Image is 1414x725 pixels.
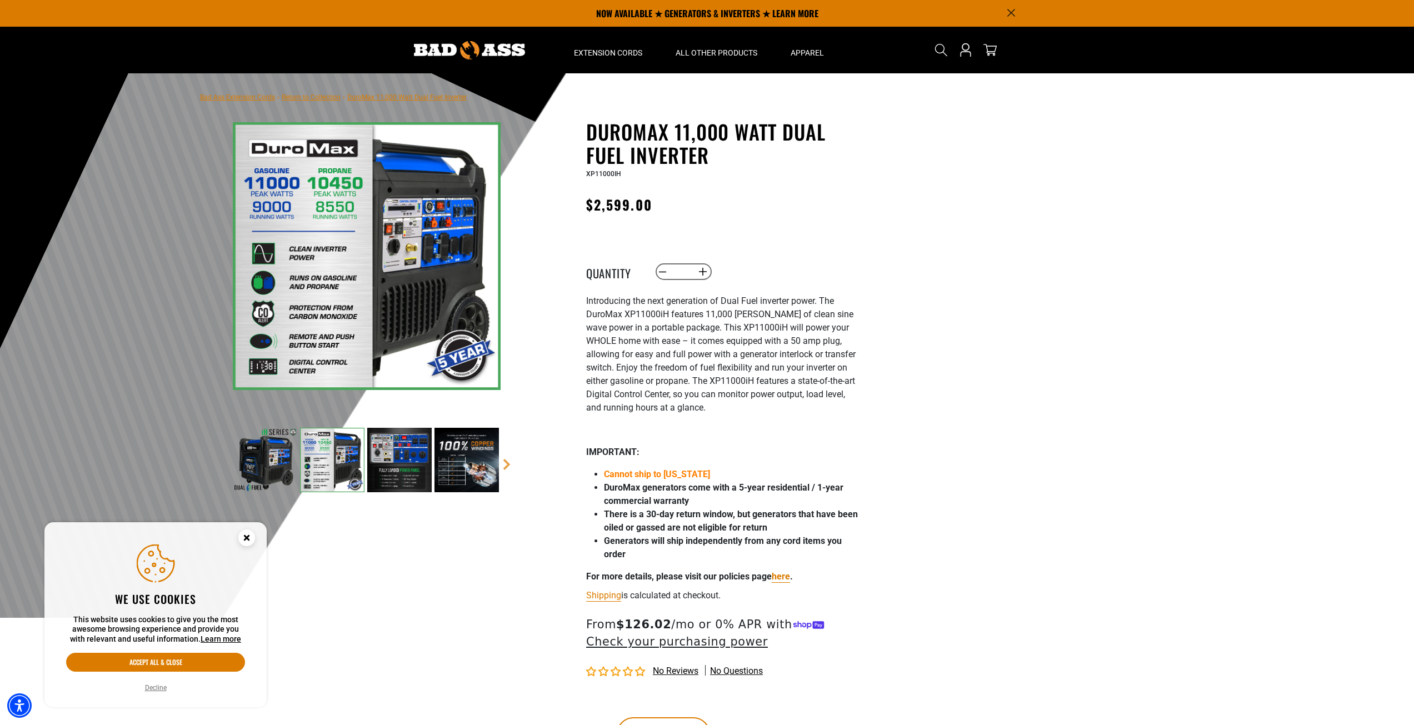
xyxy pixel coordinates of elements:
a: Shipping [586,590,621,601]
summary: Apparel [774,27,841,73]
button: Close this option [227,522,267,557]
button: Decline [142,682,170,693]
strong: DuroMax generators come with a 5-year residential / 1-year commercial warranty [604,482,843,506]
strong: For more details, please visit our policies page . [586,571,793,582]
span: Introducing the next generation of Dual Fuel inverter power. The DuroMax XP11000iH features 11,00... [586,296,856,413]
img: Bad Ass Extension Cords [414,41,525,59]
aside: Cookie Consent [44,522,267,708]
span: Extension Cords [574,48,642,58]
span: All Other Products [676,48,757,58]
div: is calculated at checkout. [586,588,858,603]
span: Apparel [791,48,824,58]
strong: Generators will ship independently from any cord items you order [604,536,842,559]
label: Quantity [586,264,642,279]
span: XP11000IH [586,170,621,178]
summary: Search [932,41,950,59]
a: Return to Collection [282,93,341,101]
a: cart [981,43,999,57]
button: Accept all & close [66,653,245,672]
summary: All Other Products [659,27,774,73]
span: No reviews [653,666,698,676]
strong: There is a 30-day return window, but generators that have been oiled or gassed are not eligible f... [604,509,858,533]
a: Next [501,459,512,470]
p: This website uses cookies to give you the most awesome browsing experience and provide you with r... [66,615,245,644]
h2: We use cookies [66,592,245,606]
a: Open this option [957,27,975,73]
span: 0.00 stars [586,667,647,677]
nav: breadcrumbs [200,90,467,103]
a: For more details, please visit our policies page here - open in a new tab [772,571,790,582]
span: › [343,93,345,101]
h1: DuroMax 11,000 Watt Dual Fuel Inverter [586,120,858,167]
a: Bad Ass Extension Cords [200,93,275,101]
span: › [277,93,279,101]
span: DuroMax 11,000 Watt Dual Fuel Inverter [347,93,467,101]
summary: Extension Cords [557,27,659,73]
a: This website uses cookies to give you the most awesome browsing experience and provide you with r... [201,634,241,643]
div: Accessibility Menu [7,693,32,718]
span: $2,599.00 [586,194,652,214]
span: Cannot ship to [US_STATE] [604,469,710,479]
strong: IMPORTANT: [586,447,639,457]
span: No questions [710,665,763,677]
